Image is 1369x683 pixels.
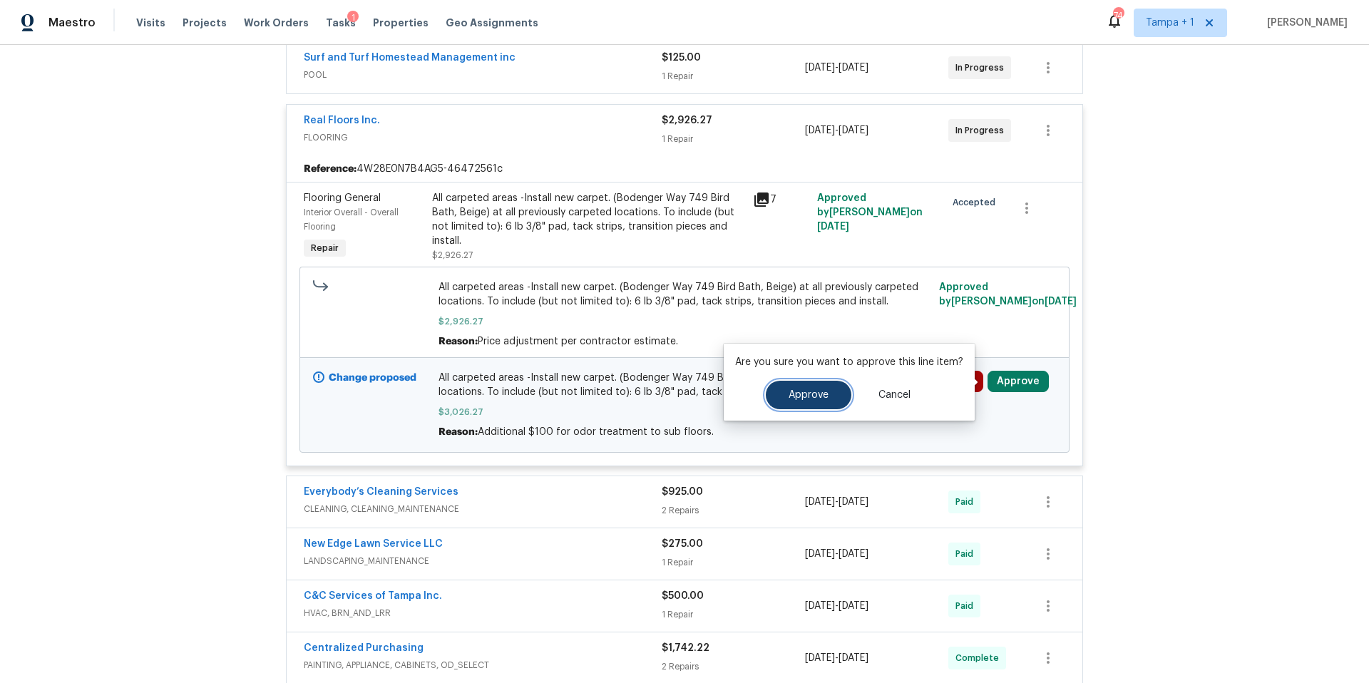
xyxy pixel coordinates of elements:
span: $125.00 [662,53,701,63]
div: 74 [1113,9,1123,23]
span: Approved by [PERSON_NAME] on [939,282,1077,307]
span: [DATE] [805,497,835,507]
span: $2,926.27 [439,314,931,329]
p: Are you sure you want to approve this line item? [735,355,963,369]
span: PAINTING, APPLIANCE, CABINETS, OD_SELECT [304,658,662,672]
span: Complete [955,651,1005,665]
a: Everybody’s Cleaning Services [304,487,458,497]
span: Reason: [439,337,478,346]
span: $925.00 [662,487,703,497]
b: Reference: [304,162,357,176]
span: $275.00 [662,539,703,549]
span: [DATE] [839,497,868,507]
span: FLOORING [304,130,662,145]
span: $2,926.27 [662,115,712,125]
span: In Progress [955,123,1010,138]
div: All carpeted areas -Install new carpet. (Bodenger Way 749 Bird Bath, Beige) at all previously car... [432,191,744,248]
span: Interior Overall - Overall Flooring [304,208,399,231]
span: Work Orders [244,16,309,30]
span: Accepted [953,195,1001,210]
span: Properties [373,16,429,30]
a: Real Floors Inc. [304,115,380,125]
span: In Progress [955,61,1010,75]
div: 2 Repairs [662,503,805,518]
span: All carpeted areas -Install new carpet. (Bodenger Way 749 Bird Bath, Beige) at all previously car... [439,280,931,309]
span: Tasks [326,18,356,28]
span: CLEANING, CLEANING_MAINTENANCE [304,502,662,516]
span: [DATE] [805,125,835,135]
a: Surf and Turf Homestead Management inc [304,53,516,63]
span: Paid [955,547,979,561]
span: $500.00 [662,591,704,601]
span: $1,742.22 [662,643,709,653]
b: Change proposed [329,373,416,383]
a: Centralized Purchasing [304,643,424,653]
div: 1 Repair [662,69,805,83]
span: Price adjustment per contractor estimate. [478,337,678,346]
span: [DATE] [817,222,849,232]
a: C&C Services of Tampa Inc. [304,591,442,601]
a: New Edge Lawn Service LLC [304,539,443,549]
span: [DATE] [1045,297,1077,307]
div: 1 Repair [662,132,805,146]
span: - [805,123,868,138]
span: Flooring General [304,193,381,203]
span: [DATE] [839,653,868,663]
span: POOL [304,68,662,82]
span: - [805,599,868,613]
span: Repair [305,241,344,255]
span: Visits [136,16,165,30]
span: - [805,495,868,509]
span: HVAC, BRN_AND_LRR [304,606,662,620]
span: Maestro [48,16,96,30]
span: Approve [789,390,829,401]
span: $3,026.27 [439,405,931,419]
span: [DATE] [805,549,835,559]
button: Approve [988,371,1049,392]
span: - [805,61,868,75]
span: Approved by [PERSON_NAME] on [817,193,923,232]
div: 2 Repairs [662,659,805,674]
span: [PERSON_NAME] [1261,16,1348,30]
span: [DATE] [839,601,868,611]
div: 7 [753,191,809,208]
span: Projects [183,16,227,30]
span: Reason: [439,427,478,437]
span: - [805,651,868,665]
span: All carpeted areas -Install new carpet. (Bodenger Way 749 Bird Bath, Beige) at all previously car... [439,371,931,399]
span: $2,926.27 [432,251,473,260]
span: [DATE] [839,125,868,135]
span: Additional $100 for odor treatment to sub floors. [478,427,714,437]
span: [DATE] [805,601,835,611]
button: Approve [766,381,851,409]
span: Geo Assignments [446,16,538,30]
span: Cancel [878,390,911,401]
span: [DATE] [839,549,868,559]
span: Paid [955,599,979,613]
span: Paid [955,495,979,509]
button: Cancel [856,381,933,409]
div: 1 [347,11,359,25]
div: 1 Repair [662,555,805,570]
span: - [805,547,868,561]
div: 1 Repair [662,607,805,622]
span: [DATE] [805,63,835,73]
span: [DATE] [805,653,835,663]
div: 4W28E0N7B4AG5-46472561c [287,156,1082,182]
span: LANDSCAPING_MAINTENANCE [304,554,662,568]
span: Tampa + 1 [1146,16,1194,30]
span: [DATE] [839,63,868,73]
